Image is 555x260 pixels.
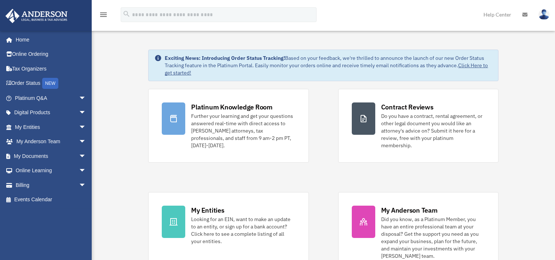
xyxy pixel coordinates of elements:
[5,32,94,47] a: Home
[191,102,273,112] div: Platinum Knowledge Room
[79,105,94,120] span: arrow_drop_down
[79,91,94,106] span: arrow_drop_down
[79,149,94,164] span: arrow_drop_down
[165,55,285,61] strong: Exciting News: Introducing Order Status Tracking!
[5,149,97,163] a: My Documentsarrow_drop_down
[123,10,131,18] i: search
[99,13,108,19] a: menu
[5,120,97,134] a: My Entitiesarrow_drop_down
[191,112,295,149] div: Further your learning and get your questions answered real-time with direct access to [PERSON_NAM...
[79,120,94,135] span: arrow_drop_down
[79,134,94,149] span: arrow_drop_down
[381,206,438,215] div: My Anderson Team
[5,47,97,62] a: Online Ordering
[165,54,492,76] div: Based on your feedback, we're thrilled to announce the launch of our new Order Status Tracking fe...
[5,105,97,120] a: Digital Productsarrow_drop_down
[5,178,97,192] a: Billingarrow_drop_down
[191,206,224,215] div: My Entities
[191,216,295,245] div: Looking for an EIN, want to make an update to an entity, or sign up for a bank account? Click her...
[42,78,58,89] div: NEW
[99,10,108,19] i: menu
[5,61,97,76] a: Tax Organizers
[79,163,94,178] span: arrow_drop_down
[148,89,308,163] a: Platinum Knowledge Room Further your learning and get your questions answered real-time with dire...
[538,9,549,20] img: User Pic
[338,89,499,163] a: Contract Reviews Do you have a contract, rental agreement, or other legal document you would like...
[381,216,485,260] div: Did you know, as a Platinum Member, you have an entire professional team at your disposal? Get th...
[5,91,97,105] a: Platinum Q&Aarrow_drop_down
[79,178,94,193] span: arrow_drop_down
[381,102,434,112] div: Contract Reviews
[5,134,97,149] a: My Anderson Teamarrow_drop_down
[5,163,97,178] a: Online Learningarrow_drop_down
[165,62,488,76] a: Click Here to get started!
[3,9,70,23] img: Anderson Advisors Platinum Portal
[5,76,97,91] a: Order StatusNEW
[5,192,97,207] a: Events Calendar
[381,112,485,149] div: Do you have a contract, rental agreement, or other legal document you would like an attorney's ad...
